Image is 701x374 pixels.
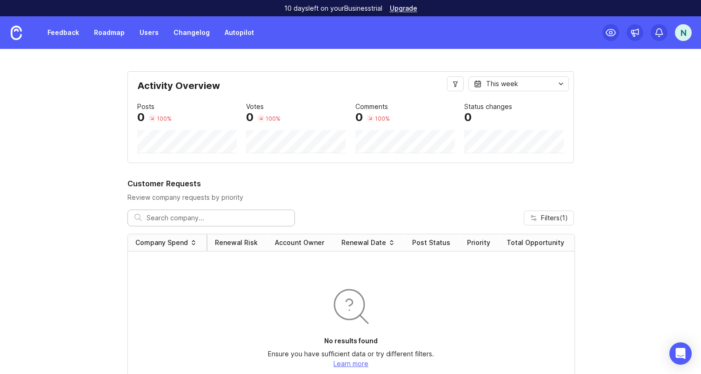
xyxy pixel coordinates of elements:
[275,238,324,247] div: Account Owner
[268,349,434,359] p: Ensure you have sufficient data or try different filters.
[355,102,388,112] div: Comments
[42,24,85,41] a: Feedback
[246,112,254,123] div: 0
[147,213,288,223] input: Search company...
[375,115,390,122] div: 100 %
[135,238,188,247] div: Company Spend
[134,24,164,41] a: Users
[412,238,450,247] div: Post Status
[464,112,472,123] div: 0
[127,178,574,189] h2: Customer Requests
[137,112,145,123] div: 0
[11,26,22,40] img: Canny Home
[329,284,374,329] img: svg+xml;base64,PHN2ZyB3aWR0aD0iOTYiIGhlaWdodD0iOTYiIGZpbGw9Im5vbmUiIHhtbG5zPSJodHRwOi8vd3d3LnczLm...
[215,238,258,247] div: Renewal Risk
[669,342,692,365] div: Open Intercom Messenger
[675,24,692,41] button: N
[334,360,368,367] a: Learn more
[467,238,490,247] div: Priority
[88,24,130,41] a: Roadmap
[560,214,568,222] span: ( 1 )
[284,4,382,13] p: 10 days left on your Business trial
[219,24,260,41] a: Autopilot
[246,102,264,112] div: Votes
[464,102,512,112] div: Status changes
[355,112,363,123] div: 0
[168,24,215,41] a: Changelog
[507,238,564,247] div: Total Opportunity
[157,115,172,122] div: 100 %
[524,211,574,225] button: Filters(1)
[541,213,568,223] span: Filters
[324,336,378,346] p: No results found
[341,238,386,247] div: Renewal Date
[137,102,154,112] div: Posts
[554,80,568,88] svg: toggle icon
[137,81,564,98] div: Activity Overview
[127,193,574,202] p: Review company requests by priority
[486,79,518,89] div: This week
[266,115,280,122] div: 100 %
[390,5,417,12] a: Upgrade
